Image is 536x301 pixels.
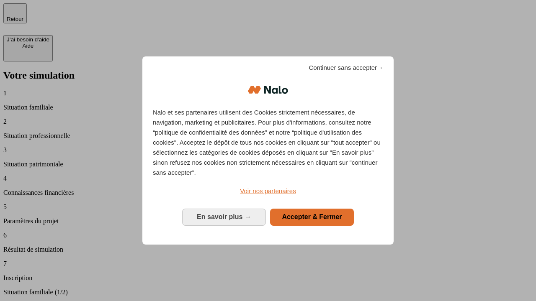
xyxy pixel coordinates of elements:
a: Voir nos partenaires [153,186,383,196]
span: Voir nos partenaires [240,187,296,194]
img: Logo [248,77,288,102]
p: Nalo et ses partenaires utilisent des Cookies strictement nécessaires, de navigation, marketing e... [153,107,383,178]
span: Continuer sans accepter→ [309,63,383,73]
div: Bienvenue chez Nalo Gestion du consentement [142,56,394,244]
button: En savoir plus: Configurer vos consentements [182,209,266,225]
button: Accepter & Fermer: Accepter notre traitement des données et fermer [270,209,354,225]
span: Accepter & Fermer [282,213,342,220]
span: En savoir plus → [197,213,251,220]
